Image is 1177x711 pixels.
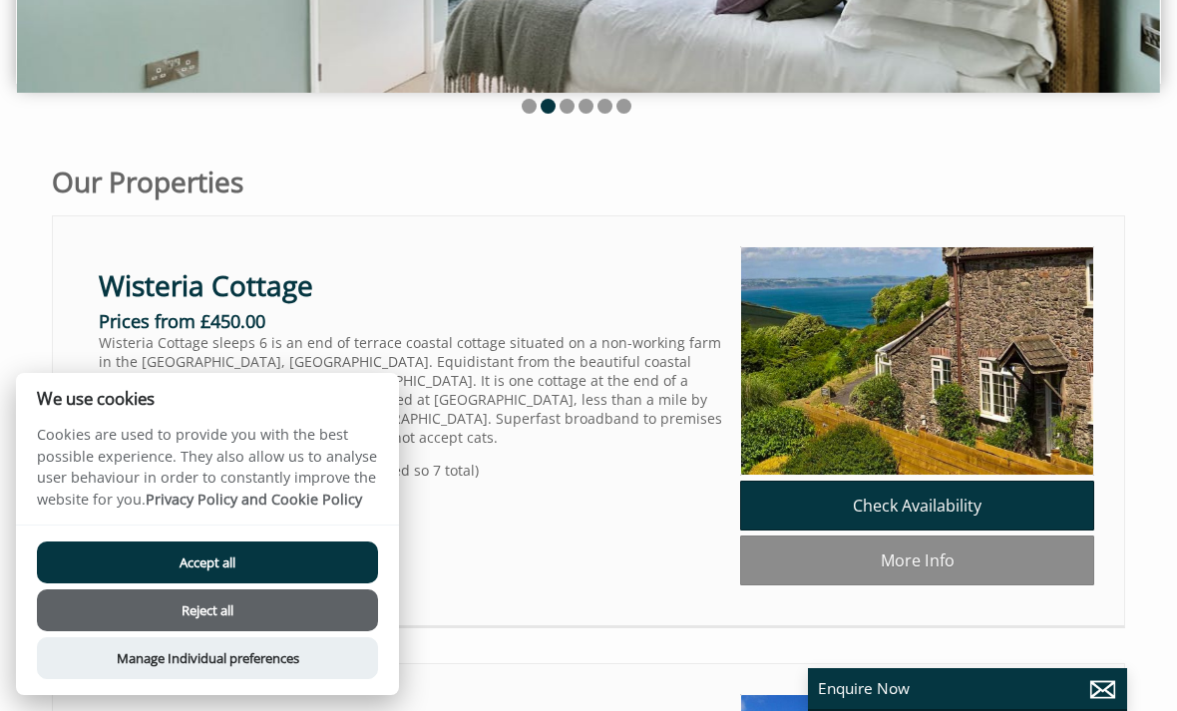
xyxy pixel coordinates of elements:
h1: Our Properties [52,163,749,200]
p: Wisteria Cottage sleeps 6 is an end of terrace coastal cottage situated on a non-working farm in ... [99,333,724,447]
li: Sleeps 6 (plus 1 extra with a single sofa bed so 7 total) [117,461,724,480]
h2: We use cookies [16,389,399,408]
p: Enquire Now [818,678,1117,699]
button: Accept all [37,541,378,583]
li: Electric Vehicle Charging available [117,499,724,518]
a: Check Availability [740,481,1094,531]
li: Two well behaved dogs welcome [117,518,724,536]
button: Reject all [37,589,378,631]
h3: Prices from £450.00 [99,309,724,333]
a: Privacy Policy and Cookie Policy [146,490,362,509]
button: Manage Individual preferences [37,637,378,679]
a: More Info [740,535,1094,585]
p: Cookies are used to provide you with the best possible experience. They also allow us to analyse ... [16,424,399,525]
li: Great WiFi! Fibre to premises [117,536,724,555]
li: Sea Views [117,480,724,499]
a: Wisteria Cottage [99,266,313,304]
img: c8c6fd8a-1eff-48b2-ae06-7b85ebc3f739.content.original.jpg [740,246,1094,476]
